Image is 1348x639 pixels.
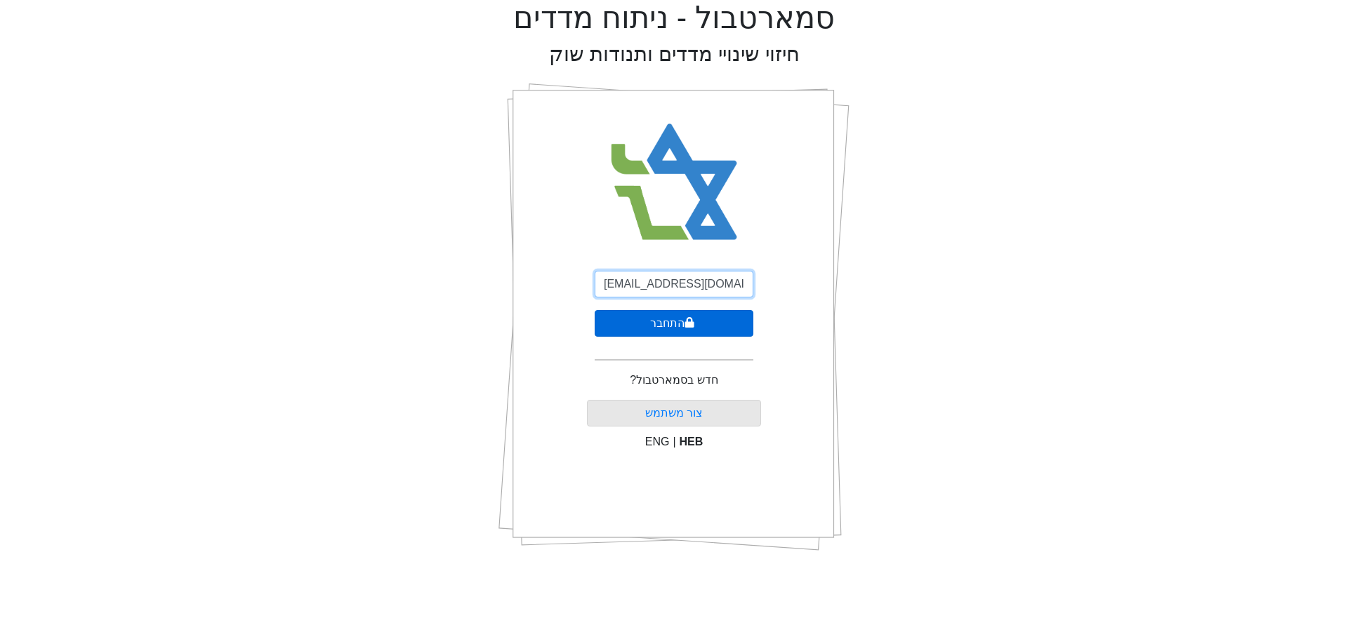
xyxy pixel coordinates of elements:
h2: חיזוי שינויי מדדים ותנודות שוק [549,42,800,67]
a: צור משתמש [645,407,703,419]
button: התחבר [595,310,753,337]
span: HEB [680,436,703,448]
span: | [673,436,675,448]
button: צור משתמש [587,400,762,426]
p: חדש בסמארטבול? [630,372,718,389]
span: ENG [645,436,670,448]
img: Smart Bull [598,105,751,260]
input: אימייל [595,271,753,297]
